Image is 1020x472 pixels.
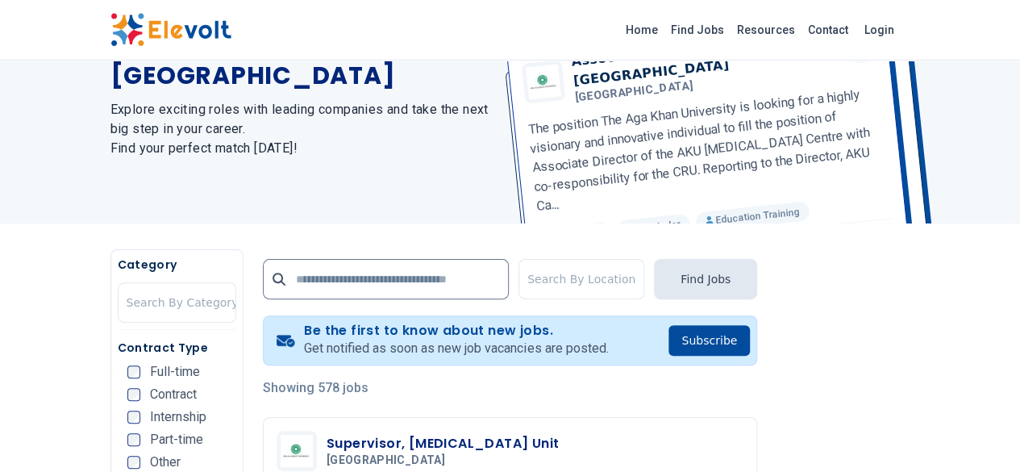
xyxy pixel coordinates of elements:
img: Elevolt [110,13,231,47]
input: Contract [127,388,140,401]
h5: Contract Type [118,340,236,356]
h1: The Latest Jobs in [GEOGRAPHIC_DATA] [110,32,491,90]
a: Find Jobs [664,17,731,43]
button: Subscribe [668,325,750,356]
input: Part-time [127,433,140,446]
h2: Explore exciting roles with leading companies and take the next big step in your career. Find you... [110,100,491,158]
h3: Supervisor, [MEDICAL_DATA] Unit [327,434,559,453]
input: Full-time [127,365,140,378]
span: Contract [150,388,197,401]
button: Find Jobs [654,259,757,299]
span: Full-time [150,365,200,378]
span: Part-time [150,433,203,446]
a: Resources [731,17,801,43]
h4: Be the first to know about new jobs. [304,323,608,339]
input: Internship [127,411,140,424]
a: Login [855,14,904,46]
a: Contact [801,17,855,43]
span: Internship [150,411,206,424]
h5: Category [118,257,236,273]
p: Showing 578 jobs [263,378,757,398]
span: Other [150,456,181,469]
a: Home [619,17,664,43]
img: Aga khan University [281,435,313,467]
input: Other [127,456,140,469]
span: [GEOGRAPHIC_DATA] [327,453,445,468]
p: Get notified as soon as new job vacancies are posted. [304,339,608,358]
iframe: Chat Widget [939,395,1020,472]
